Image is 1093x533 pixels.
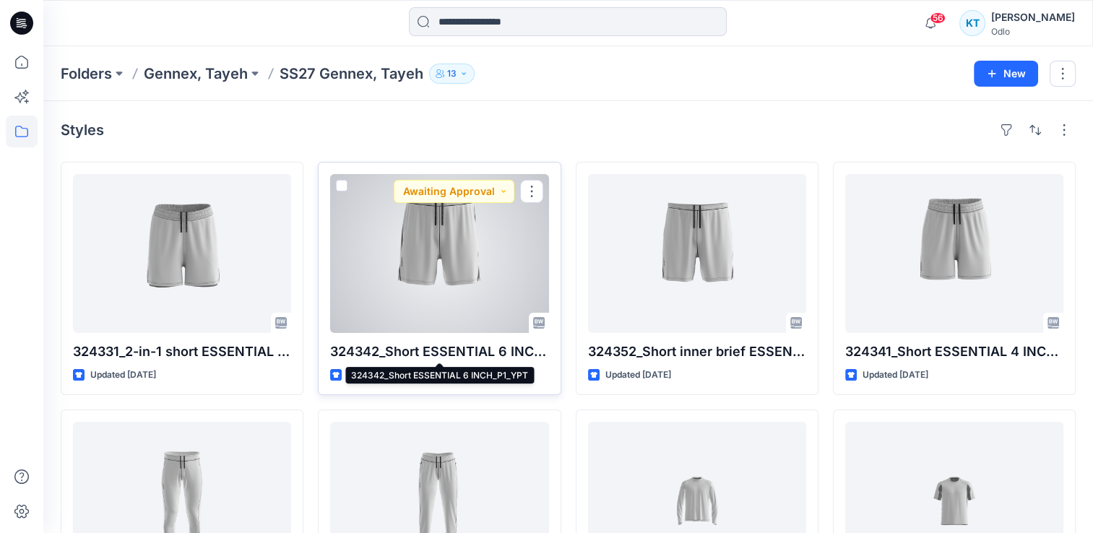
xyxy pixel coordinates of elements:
[863,368,928,383] p: Updated [DATE]
[991,26,1075,37] div: Odlo
[73,342,291,362] p: 324331_2-in-1 short ESSENTIAL 4 INCH_P1_YPT
[588,342,806,362] p: 324352_Short inner brief ESSENTIAL 6 INCH_P1_YPT
[991,9,1075,26] div: [PERSON_NAME]
[429,64,475,84] button: 13
[959,10,985,36] div: KT
[61,121,104,139] h4: Styles
[588,174,806,333] a: 324352_Short inner brief ESSENTIAL 6 INCH_P1_YPT
[845,174,1063,333] a: 324341_Short ESSENTIAL 4 INCH_P1_YPT
[974,61,1038,87] button: New
[144,64,248,84] a: Gennex, Tayeh
[330,342,548,362] p: 324342_Short ESSENTIAL 6 INCH_P1_YPT
[280,64,423,84] p: SS27 Gennex, Tayeh
[930,12,946,24] span: 56
[845,342,1063,362] p: 324341_Short ESSENTIAL 4 INCH_P1_YPT
[73,174,291,333] a: 324331_2-in-1 short ESSENTIAL 4 INCH_P1_YPT
[330,174,548,333] a: 324342_Short ESSENTIAL 6 INCH_P1_YPT
[347,368,413,383] p: Updated [DATE]
[605,368,671,383] p: Updated [DATE]
[90,368,156,383] p: Updated [DATE]
[61,64,112,84] a: Folders
[447,66,457,82] p: 13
